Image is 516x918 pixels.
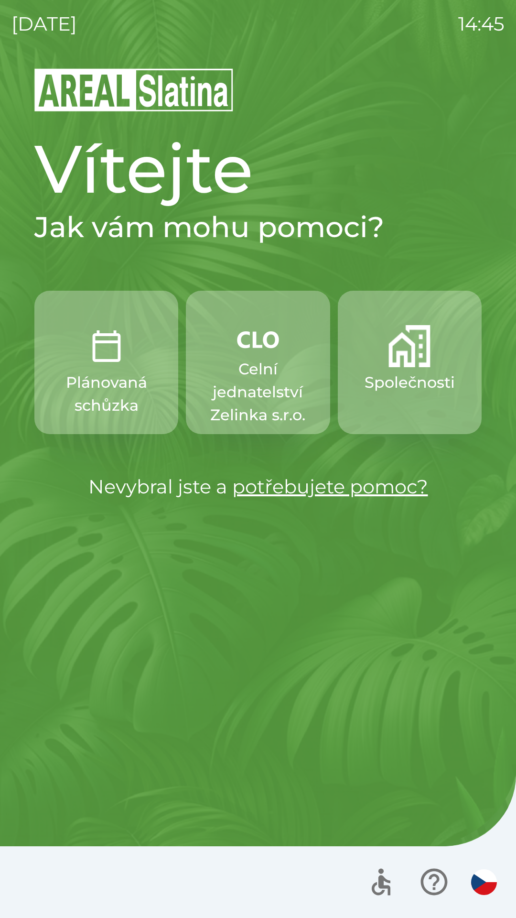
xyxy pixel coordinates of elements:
p: Plánovaná schůzka [57,371,155,417]
button: Plánovaná schůzka [34,291,178,434]
button: Celní jednatelství Zelinka s.r.o. [186,291,330,434]
p: Společnosti [365,371,455,394]
img: 0ea463ad-1074-4378-bee6-aa7a2f5b9440.png [86,325,128,367]
p: 14:45 [458,10,505,38]
img: 889875ac-0dea-4846-af73-0927569c3e97.png [237,325,279,354]
h1: Vítejte [34,128,482,209]
img: 58b4041c-2a13-40f9-aad2-b58ace873f8c.png [388,325,430,367]
img: cs flag [471,869,497,895]
button: Společnosti [338,291,482,434]
a: potřebujete pomoc? [232,475,428,498]
p: Celní jednatelství Zelinka s.r.o. [209,358,307,426]
h2: Jak vám mohu pomoci? [34,209,482,245]
p: Nevybral jste a [34,472,482,501]
p: [DATE] [11,10,77,38]
img: Logo [34,67,482,113]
